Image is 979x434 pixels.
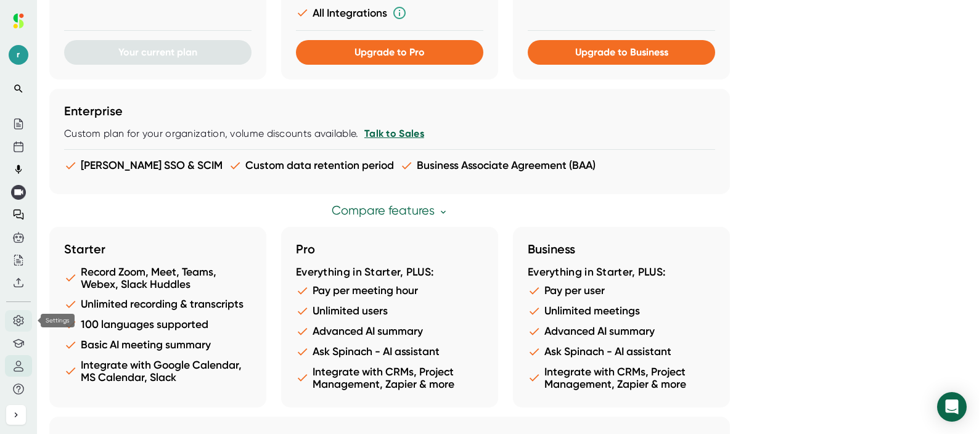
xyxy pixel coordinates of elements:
[64,266,252,290] li: Record Zoom, Meet, Teams, Webex, Slack Huddles
[64,359,252,383] li: Integrate with Google Calendar, MS Calendar, Slack
[296,345,483,358] li: Ask Spinach - AI assistant
[528,284,715,297] li: Pay per user
[364,128,424,139] a: Talk to Sales
[296,40,483,65] button: Upgrade to Pro
[400,159,596,172] li: Business Associate Agreement (BAA)
[528,40,715,65] button: Upgrade to Business
[528,305,715,317] li: Unlimited meetings
[354,46,425,58] span: Upgrade to Pro
[64,40,252,65] button: Your current plan
[296,6,483,20] li: All Integrations
[64,338,252,351] li: Basic AI meeting summary
[64,242,252,256] h3: Starter
[296,366,483,390] li: Integrate with CRMs, Project Management, Zapier & more
[5,250,32,271] button: Drafts
[528,242,715,256] h3: Business
[118,46,197,58] span: Your current plan
[528,266,715,279] div: Everything in Starter, PLUS:
[296,242,483,256] h3: Pro
[5,78,32,100] button: Search notes (⌘ + K)
[64,128,715,140] div: Custom plan for your organization, volume discounts available.
[64,298,252,311] li: Unlimited recording & transcripts
[528,325,715,338] li: Advanced AI summary
[9,45,28,65] span: Profile
[296,305,483,317] li: Unlimited users
[528,345,715,358] li: Ask Spinach - AI assistant
[332,203,448,218] a: Compare features
[5,181,32,203] button: Join Live Meeting
[5,113,32,135] button: Meeting History
[5,378,32,399] button: Help Center
[5,333,32,354] button: Tutorials
[5,227,32,248] button: Agents
[528,366,715,390] li: Integrate with CRMs, Project Management, Zapier & more
[296,325,483,338] li: Advanced AI summary
[296,266,483,279] div: Everything in Starter, PLUS:
[575,46,668,58] span: Upgrade to Business
[64,318,252,331] li: 100 languages supported
[296,284,483,297] li: Pay per meeting hour
[5,159,32,181] button: Quick Record
[5,355,32,377] button: Account
[64,159,223,172] li: [PERSON_NAME] SSO & SCIM
[6,405,26,425] button: Expand sidebar
[229,159,394,172] li: Custom data retention period
[937,392,967,422] div: Open Intercom Messenger
[64,104,715,118] h3: Enterprise
[5,204,32,226] button: Ask Spinach
[5,136,32,158] button: Future Meetings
